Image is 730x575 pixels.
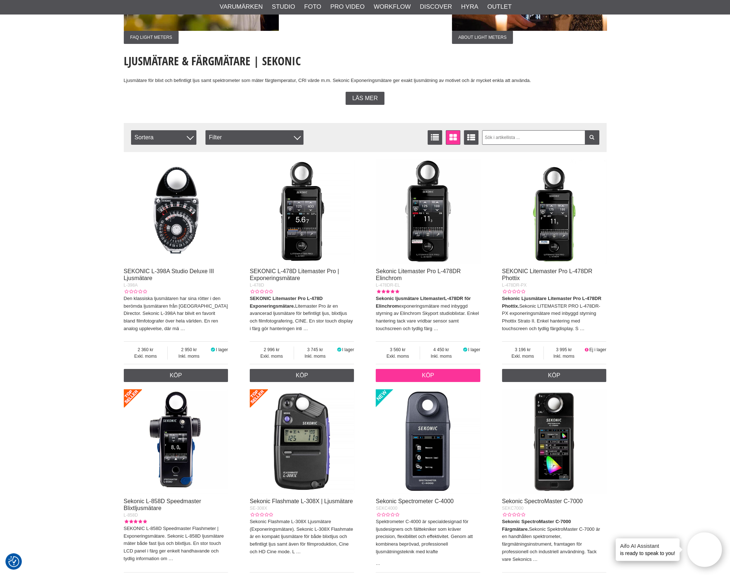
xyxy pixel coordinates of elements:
strong: Sekonic SpectroMaster C-7000 Färgmätare. [502,519,571,532]
span: Exkl. moms [124,353,168,360]
span: 3 745 [294,346,337,353]
a: Köp [376,369,480,382]
a: Pro Video [330,2,364,12]
span: L-478D [250,283,264,288]
p: Spektrometer C-4000 är specialdesignad för ljusdesigners och fälttekniker som kräver precision, f... [376,518,480,556]
p: Ljusmätare för blixt och befintligt ljus samt spektrometer som mäter färgtemperatur, CRI värde m.... [124,77,607,85]
strong: Sekonic ljusmätare Litemaster [376,296,444,301]
div: Kundbetyg: 5.00 [124,518,147,525]
a: Köp [124,369,228,382]
img: Sekonic SpectroMaster C-7000 [502,389,607,494]
span: About Light Meters [452,31,513,44]
span: L-858D [124,513,138,518]
p: Sekonic SpektroMaster C-7000 är en handhållen spektrometer, färgmätningsinstrument, framtagen för... [502,518,607,563]
h4: Aifo AI Assistant [620,542,675,550]
span: Exkl. moms [376,353,420,360]
a: SEKONIC L-478D Litemaster Pro | Exponeringsmätare [250,268,339,281]
span: Exkl. moms [250,353,294,360]
a: Hyra [461,2,478,12]
i: I lager [210,347,216,352]
span: SE-308X [250,506,267,511]
span: FAQ Light meters [124,31,179,44]
span: SEKC4000 [376,506,397,511]
div: Kundbetyg: 0 [502,512,525,518]
div: Kundbetyg: 0 [376,512,399,518]
span: L-398A [124,283,138,288]
a: … [376,561,380,566]
span: L-478DR-EL [376,283,400,288]
i: I lager [462,347,468,352]
i: I lager [336,347,342,352]
a: … [180,326,185,331]
button: Samtyckesinställningar [8,555,19,568]
span: Exkl. moms [502,353,544,360]
span: Läs mer [352,95,378,102]
span: I lager [342,347,354,352]
a: Köp [502,369,607,382]
div: Filter [205,130,303,145]
strong: L-478DR för Elinchrom [376,296,471,309]
span: Inkl. moms [294,353,337,360]
p: Sekonic LITEMASTER PRO L-478DR-PX exponeringsmätare med inbyggd styrning Phottix Strato II. Enkel... [502,295,607,333]
span: L-478DR-PX [502,283,527,288]
a: Köp [250,369,354,382]
img: SEKONIC L-398A Studio Deluxe III Ljusmätare [124,159,228,264]
div: Kundbetyg: 0 [124,288,147,295]
a: Sekonic Flashmate L-308X | Ljusmätare [250,498,353,504]
a: … [580,326,584,331]
span: Inkl. moms [544,353,584,360]
p: SEKONIC L-858D Speedmaster Flashmeter | Exponeringsmätare. Sekonic L-858D ljusmätare mäter både f... [124,525,228,563]
span: Inkl. moms [168,353,210,360]
img: Revisit consent button [8,556,19,567]
a: Studio [272,2,295,12]
h1: Ljusmätare & Färgmätare | Sekonic [124,53,607,69]
span: 3 560 [376,346,420,353]
a: Sekonic L-858D Speedmaster Blixtljusmätare [124,498,201,511]
a: Sekonic Spectrometer C-4000 [376,498,453,504]
img: Sekonic L-858D Speedmaster Blixtljusmätare [124,389,228,494]
a: Discover [420,2,452,12]
div: Kundbetyg: 5.00 [376,288,399,295]
strong: SEKONIC Litemaster Pro L-478D Exponeringsmätare. [250,296,323,309]
a: Filtrera [585,130,599,145]
i: Ej i lager [584,347,590,352]
p: Den klassiska ljusmätaren har sina rötter i den berömda ljusmätaren från [GEOGRAPHIC_DATA] Direct... [124,295,228,333]
a: SEKONIC L-398A Studio Deluxe III Ljusmätare [124,268,214,281]
div: is ready to speak to you! [616,538,680,561]
strong: Sekonic Ljusmätare Litemaster Pro L-478DR Phottix. [502,296,601,309]
div: Kundbetyg: 0 [250,288,273,295]
span: Ej i lager [589,347,606,352]
div: Kundbetyg: 0 [250,512,273,518]
img: SEKONIC L-478D Litemaster Pro | Exponeringsmätare [250,159,354,264]
a: Sekonic SpectroMaster C-7000 [502,498,583,504]
a: SEKONIC Litemaster Pro L-478DR Phottix [502,268,592,281]
a: Outlet [487,2,511,12]
a: Foto [304,2,321,12]
a: Workflow [374,2,411,12]
img: Sekonic Litemaster Pro L-478DR Elinchrom [376,159,480,264]
p: Litemaster Pro är en avancerad ljusmätare för befintligt ljus, blixtljus och filmfotografering, C... [250,295,354,333]
img: Sekonic Spectrometer C-4000 [376,389,480,494]
div: Kundbetyg: 0 [502,288,525,295]
span: 3 995 [544,346,584,353]
span: Sortera [131,130,196,145]
img: Sekonic Flashmate L-308X | Ljusmätare [250,389,354,494]
span: 3 196 [502,346,544,353]
a: Fönstervisning [446,130,460,145]
input: Sök i artikellista ... [482,130,599,145]
a: Varumärken [220,2,263,12]
a: … [303,326,308,331]
span: 2 996 [250,346,294,353]
span: Inkl. moms [420,353,462,360]
img: SEKONIC Litemaster Pro L-478DR Phottix [502,159,607,264]
span: SEKC7000 [502,506,523,511]
span: 2 360 [124,346,168,353]
span: I lager [216,347,228,352]
p: exponeringsmätare med inbyggd styrning av Elinchrom Skyport studioblixtar. Enkel hantering tack v... [376,295,480,333]
span: I lager [468,347,480,352]
a: Listvisning [428,130,442,145]
a: Utökad listvisning [464,130,478,145]
a: Sekonic Litemaster Pro L-478DR Elinchrom [376,268,461,281]
a: … [296,549,301,554]
span: 2 950 [168,346,210,353]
